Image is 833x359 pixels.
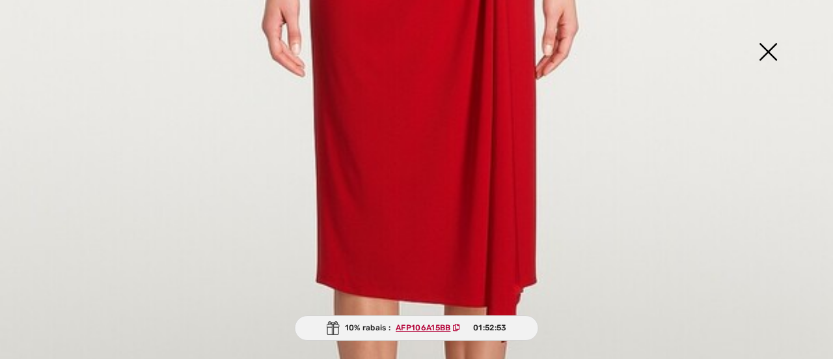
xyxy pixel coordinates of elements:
span: Chat [29,9,55,21]
div: 10% rabais : [295,315,539,341]
ins: AFP106A15BB [396,323,450,332]
span: 01:52:53 [473,322,506,334]
img: Gift.svg [327,321,340,335]
img: X [735,20,800,87]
